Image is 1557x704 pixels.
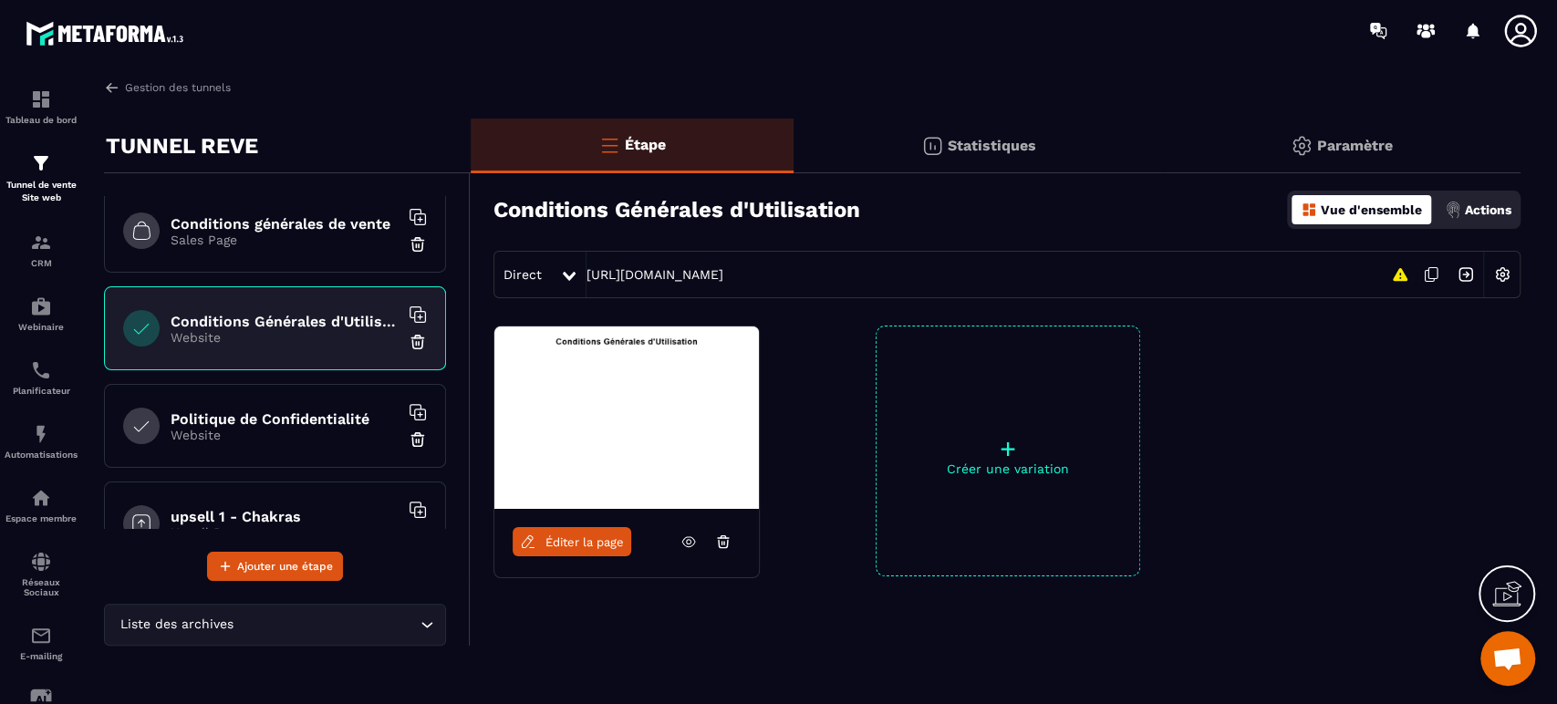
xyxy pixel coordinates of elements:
[625,136,666,153] p: Étape
[1301,202,1317,218] img: dashboard-orange.40269519.svg
[494,326,759,509] img: image
[5,577,78,597] p: Réseaux Sociaux
[30,152,52,174] img: formation
[171,330,399,345] p: Website
[5,75,78,139] a: formationformationTableau de bord
[1445,202,1461,218] img: actions.d6e523a2.png
[503,267,542,282] span: Direct
[409,528,427,546] img: trash
[5,218,78,282] a: formationformationCRM
[30,423,52,445] img: automations
[5,115,78,125] p: Tableau de bord
[493,197,860,223] h3: Conditions Générales d'Utilisation
[5,450,78,460] p: Automatisations
[5,179,78,204] p: Tunnel de vente Site web
[921,135,943,157] img: stats.20deebd0.svg
[104,604,446,646] div: Search for option
[30,295,52,317] img: automations
[30,551,52,573] img: social-network
[1291,135,1313,157] img: setting-gr.5f69749f.svg
[5,386,78,396] p: Planificateur
[586,267,723,282] a: [URL][DOMAIN_NAME]
[30,625,52,647] img: email
[26,16,190,50] img: logo
[30,359,52,381] img: scheduler
[5,282,78,346] a: automationsautomationsWebinaire
[171,508,399,525] h6: upsell 1 - Chakras
[877,436,1139,461] p: +
[1480,631,1535,686] div: Ouvrir le chat
[5,611,78,675] a: emailemailE-mailing
[409,333,427,351] img: trash
[1321,202,1422,217] p: Vue d'ensemble
[5,139,78,218] a: formationformationTunnel de vente Site web
[1465,202,1511,217] p: Actions
[409,235,427,254] img: trash
[207,552,343,581] button: Ajouter une étape
[171,428,399,442] p: Website
[30,487,52,509] img: automations
[106,128,258,164] p: TUNNEL REVE
[5,651,78,661] p: E-mailing
[1448,257,1483,292] img: arrow-next.bcc2205e.svg
[171,525,399,540] p: Upsell Page
[237,557,333,575] span: Ajouter une étape
[5,346,78,409] a: schedulerschedulerPlanificateur
[5,258,78,268] p: CRM
[877,461,1139,476] p: Créer une variation
[104,79,231,96] a: Gestion des tunnels
[171,410,399,428] h6: Politique de Confidentialité
[948,137,1036,154] p: Statistiques
[237,615,416,635] input: Search for option
[5,322,78,332] p: Webinaire
[1485,257,1520,292] img: setting-w.858f3a88.svg
[171,215,399,233] h6: Conditions générales de vente
[545,535,624,549] span: Éditer la page
[5,537,78,611] a: social-networksocial-networkRéseaux Sociaux
[116,615,237,635] span: Liste des archives
[1317,137,1393,154] p: Paramètre
[171,313,399,330] h6: Conditions Générales d'Utilisation
[5,473,78,537] a: automationsautomationsEspace membre
[171,233,399,247] p: Sales Page
[5,409,78,473] a: automationsautomationsAutomatisations
[5,513,78,523] p: Espace membre
[104,79,120,96] img: arrow
[598,134,620,156] img: bars-o.4a397970.svg
[30,232,52,254] img: formation
[513,527,631,556] a: Éditer la page
[409,430,427,449] img: trash
[30,88,52,110] img: formation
